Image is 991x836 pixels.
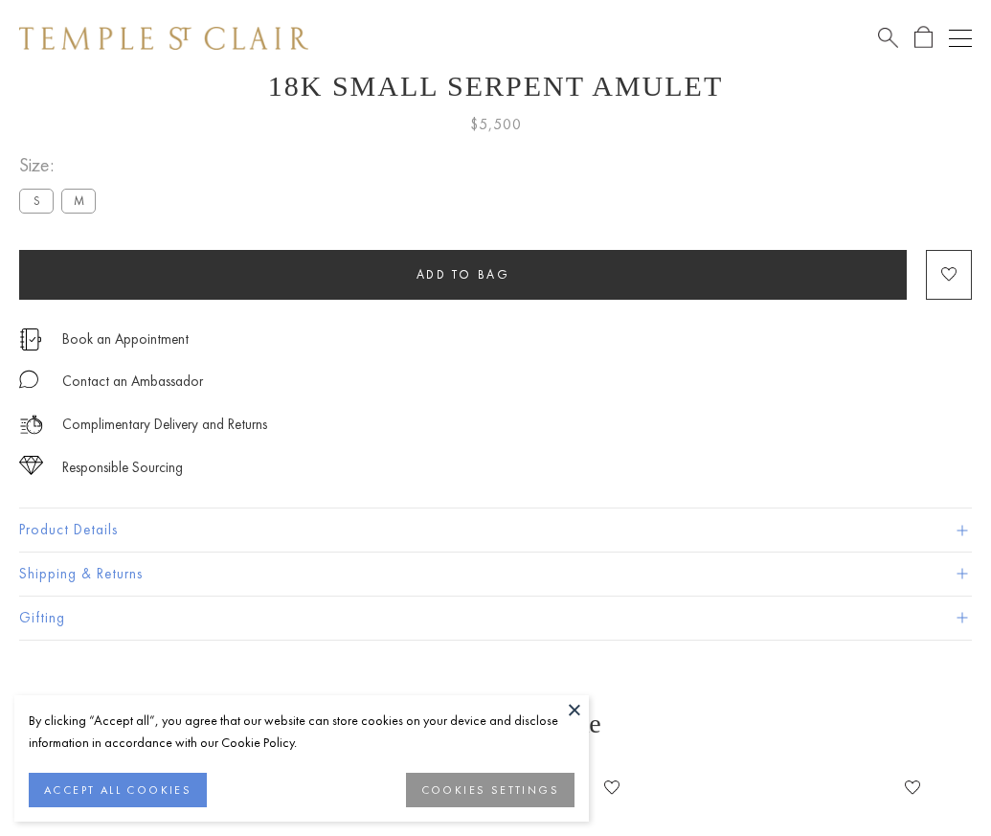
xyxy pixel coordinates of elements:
img: Temple St. Clair [19,27,308,50]
p: Complimentary Delivery and Returns [62,413,267,437]
a: Book an Appointment [62,328,189,350]
span: Size: [19,149,103,181]
img: MessageIcon-01_2.svg [19,370,38,389]
label: M [61,189,96,213]
img: icon_appointment.svg [19,328,42,350]
span: $5,500 [470,112,522,137]
div: Responsible Sourcing [62,456,183,480]
img: icon_delivery.svg [19,413,43,437]
div: Contact an Ambassador [62,370,203,394]
a: Search [878,26,898,50]
button: COOKIES SETTINGS [406,773,574,807]
button: Add to bag [19,250,907,300]
span: Add to bag [417,266,510,282]
a: Open Shopping Bag [914,26,933,50]
button: Open navigation [949,27,972,50]
button: Product Details [19,508,972,552]
img: icon_sourcing.svg [19,456,43,475]
label: S [19,189,54,213]
button: ACCEPT ALL COOKIES [29,773,207,807]
button: Shipping & Returns [19,553,972,596]
div: By clicking “Accept all”, you agree that our website can store cookies on your device and disclos... [29,710,574,754]
button: Gifting [19,597,972,640]
h1: 18K Small Serpent Amulet [19,70,972,102]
